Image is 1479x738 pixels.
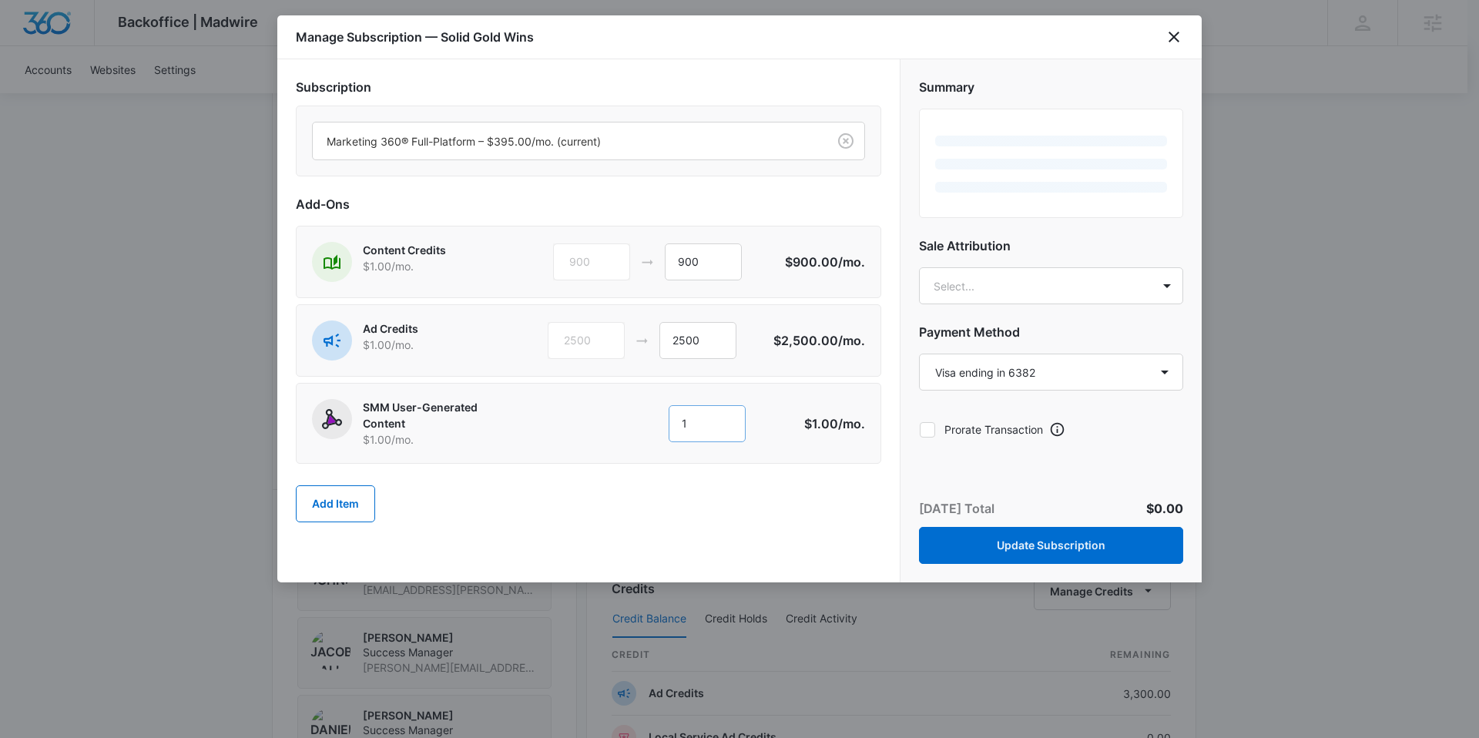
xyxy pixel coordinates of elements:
[296,78,881,96] h2: Subscription
[327,133,330,149] input: Subscription
[363,399,498,431] p: SMM User-Generated Content
[785,253,865,271] p: $900.00
[363,242,498,258] p: Content Credits
[296,28,534,46] h1: Manage Subscription — Solid Gold Wins
[793,414,865,433] p: $1.00
[919,421,1043,438] label: Prorate Transaction
[665,243,742,280] input: 1
[1146,501,1183,516] span: $0.00
[919,527,1183,564] button: Update Subscription
[25,25,37,37] img: logo_orange.svg
[43,25,75,37] div: v 4.0.25
[59,91,138,101] div: Domain Overview
[838,254,865,270] span: /mo.
[919,236,1183,255] h2: Sale Attribution
[40,40,169,52] div: Domain: [DOMAIN_NAME]
[363,431,498,448] p: $1.00 /mo.
[363,337,498,353] p: $1.00 /mo.
[170,91,260,101] div: Keywords by Traffic
[919,499,994,518] p: [DATE] Total
[919,78,1183,96] h2: Summary
[1165,28,1183,46] button: close
[25,40,37,52] img: website_grey.svg
[669,405,746,442] input: 1
[363,320,498,337] p: Ad Credits
[296,485,375,522] button: Add Item
[919,323,1183,341] h2: Payment Method
[773,331,865,350] p: $2,500.00
[838,416,865,431] span: /mo.
[42,89,54,102] img: tab_domain_overview_orange.svg
[659,322,736,359] input: 1
[838,333,865,348] span: /mo.
[363,258,498,274] p: $1.00 /mo.
[833,129,858,153] button: Clear
[296,195,881,213] h2: Add-Ons
[153,89,166,102] img: tab_keywords_by_traffic_grey.svg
